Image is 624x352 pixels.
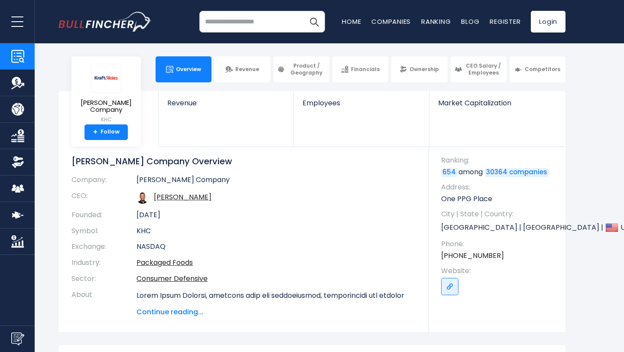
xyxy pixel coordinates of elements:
[525,66,560,73] span: Competitors
[136,307,416,317] span: Continue reading...
[71,188,136,207] th: CEO:
[167,99,285,107] span: Revenue
[287,62,325,76] span: Product / Geography
[136,257,193,267] a: Packaged Foods
[78,116,134,124] small: KHC
[332,56,388,82] a: Financials
[214,56,270,82] a: Revenue
[71,207,136,223] th: Founded:
[441,167,557,177] p: among
[465,62,503,76] span: CEO Salary / Employees
[136,223,416,239] td: KHC
[441,168,457,177] a: 654
[303,11,325,33] button: Search
[93,128,97,136] strong: +
[409,66,439,73] span: Ownership
[71,287,136,317] th: About
[136,274,208,284] a: Consumer Defensive
[421,17,451,26] a: Ranking
[438,99,556,107] span: Market Capitalization
[58,12,152,32] img: bullfincher logo
[71,255,136,271] th: Industry:
[71,223,136,239] th: Symbol:
[11,156,24,169] img: Ownership
[78,63,134,124] a: [PERSON_NAME] Company KHC
[136,239,416,255] td: NASDAQ
[156,56,211,82] a: Overview
[78,99,134,114] span: [PERSON_NAME] Company
[84,124,128,140] a: +Follow
[461,17,479,26] a: Blog
[136,207,416,223] td: [DATE]
[510,56,565,82] a: Competitors
[531,11,565,33] a: Login
[441,278,458,295] a: Go to link
[176,66,201,73] span: Overview
[441,183,557,192] span: Address:
[429,91,565,122] a: Market Capitalization
[351,66,380,73] span: Financials
[391,56,447,82] a: Ownership
[58,12,152,32] a: Go to homepage
[441,251,504,261] a: [PHONE_NUMBER]
[441,209,557,219] span: City | State | Country:
[441,266,557,276] span: Website:
[490,17,520,26] a: Register
[441,156,557,165] span: Ranking:
[441,239,557,249] span: Phone:
[441,221,557,234] p: [GEOGRAPHIC_DATA] | [GEOGRAPHIC_DATA] | US
[294,91,429,122] a: Employees
[71,239,136,255] th: Exchange:
[371,17,411,26] a: Companies
[159,91,293,122] a: Revenue
[342,17,361,26] a: Home
[71,271,136,287] th: Sector:
[71,176,136,188] th: Company:
[302,99,420,107] span: Employees
[136,192,149,204] img: carlos-abrams-rivera.jpg
[235,66,259,73] span: Revenue
[273,56,329,82] a: Product / Geography
[154,192,211,202] a: ceo
[451,56,507,82] a: CEO Salary / Employees
[136,176,416,188] td: [PERSON_NAME] Company
[71,156,416,167] h1: [PERSON_NAME] Company Overview
[485,168,549,177] a: 30364 companies
[441,194,557,204] p: One PPG Place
